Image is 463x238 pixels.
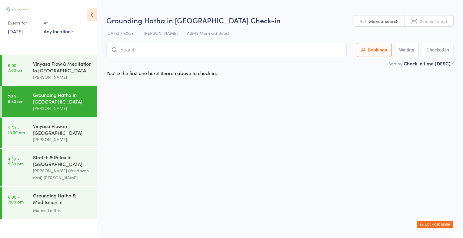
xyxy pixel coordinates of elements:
a: 6:00 -7:00 pmGrounding Hatha & Meditation in [GEOGRAPHIC_DATA]Marine Le Bris [2,187,97,219]
input: Search [106,43,347,57]
time: 6:00 - 7:00 am [8,63,23,72]
div: Marine Le Bris [33,207,92,214]
div: Any location [44,28,74,35]
div: Vinyasa Flow & Meditation in [GEOGRAPHIC_DATA] [33,60,92,74]
button: Exit kiosk mode [417,221,453,228]
time: 7:30 - 8:30 am [8,94,23,104]
div: [PERSON_NAME] [33,136,92,143]
span: Manual search [369,18,398,24]
div: Grounding Hatha in [GEOGRAPHIC_DATA] [33,91,92,105]
div: Vinyasa Flow in [GEOGRAPHIC_DATA] [33,123,92,136]
time: 4:30 - 5:30 pm [8,156,24,166]
time: 9:30 - 10:30 am [8,125,25,135]
div: At [44,18,74,28]
div: Stretch & Relax in [GEOGRAPHIC_DATA] [33,154,92,167]
button: Waiting [395,43,419,57]
span: ASMY Mermaid Beach [187,30,231,36]
span: [DATE] 7:30am [106,30,134,36]
a: 6:00 -7:00 amVinyasa Flow & Meditation in [GEOGRAPHIC_DATA][PERSON_NAME] [2,55,97,86]
div: Events for [8,18,38,28]
div: [PERSON_NAME] [33,74,92,81]
button: Checked in [422,43,454,57]
time: 6:00 - 7:00 pm [8,194,24,204]
img: Australian School of Meditation & Yoga (Gold Coast) [6,7,29,12]
span: Scanner input [420,18,447,24]
a: [DATE] [8,28,23,35]
span: [PERSON_NAME] [144,30,178,36]
a: 7:30 -8:30 amGrounding Hatha in [GEOGRAPHIC_DATA][PERSON_NAME] [2,86,97,117]
a: 4:30 -5:30 pmStretch & Relax in [GEOGRAPHIC_DATA][PERSON_NAME] (Vrindavan dasi) [PERSON_NAME] [2,149,97,186]
div: You're the first one here! Search above to check in. [106,70,217,76]
div: Grounding Hatha & Meditation in [GEOGRAPHIC_DATA] [33,192,92,207]
a: 9:30 -10:30 amVinyasa Flow in [GEOGRAPHIC_DATA][PERSON_NAME] [2,117,97,148]
div: [PERSON_NAME] [33,105,92,112]
button: All Bookings [357,43,392,57]
div: Check in time (DESC) [404,60,454,67]
label: Sort by [388,61,402,67]
div: [PERSON_NAME] (Vrindavan dasi) [PERSON_NAME] [33,167,92,181]
h2: Grounding Hatha in [GEOGRAPHIC_DATA] Check-in [106,15,454,25]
